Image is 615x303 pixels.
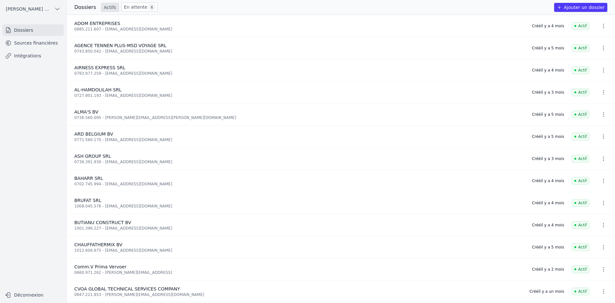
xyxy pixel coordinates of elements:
div: Créé il y a 4 mois [532,200,564,206]
span: Actif [572,66,589,74]
span: 6 [149,4,155,11]
span: Actif [572,22,589,30]
div: 1008.045.576 - [EMAIL_ADDRESS][DOMAIN_NAME] [74,204,524,209]
div: Créé il y a 5 mois [532,245,564,250]
div: 0771.560.170 - [EMAIL_ADDRESS][DOMAIN_NAME] [74,137,524,142]
div: Créé il y a 4 mois [532,23,564,29]
div: Créé il y a 2 mois [532,267,564,272]
div: 0736.391.930 - [EMAIL_ADDRESS][DOMAIN_NAME] [74,159,524,164]
span: CHAUFFATHERMIX BV [74,242,122,247]
div: Créé il y a 5 mois [532,112,564,117]
button: Déconnexion [3,290,64,300]
span: Actif [572,111,589,118]
span: Actif [572,44,589,52]
a: Dossiers [3,24,64,36]
span: BUTIANU CONSTRUCT BV [74,220,131,225]
span: BAHARR SRL [74,176,103,181]
div: Créé il y a 4 mois [532,178,564,183]
span: Actif [572,288,589,295]
div: Créé il y a 3 mois [532,156,564,161]
h3: Dossiers [74,4,96,11]
div: Créé il y a 4 mois [532,223,564,228]
div: 1012.604.675 - [EMAIL_ADDRESS][DOMAIN_NAME] [74,248,524,253]
span: Actif [572,133,589,140]
div: Créé il y a 4 mois [532,68,564,73]
div: 0736.560.095 - [PERSON_NAME][EMAIL_ADDRESS][PERSON_NAME][DOMAIN_NAME] [74,115,524,120]
span: AGENCE TENNEN PLUS-MSD VOYAGE SRL [74,43,167,48]
span: Actif [572,155,589,163]
div: Créé il y a un mois [529,289,564,294]
span: BRUFAT SRL [74,198,101,203]
div: 1001.396.227 - [EMAIL_ADDRESS][DOMAIN_NAME] [74,226,524,231]
a: Actifs [101,3,119,12]
span: Actif [572,177,589,185]
div: Créé il y a 5 mois [532,46,564,51]
span: [PERSON_NAME] ET PARTNERS SRL [6,6,52,12]
div: 0660.971.262 - [PERSON_NAME][EMAIL_ADDRESS] [74,270,524,275]
a: En attente 6 [121,3,158,12]
span: Actif [572,243,589,251]
div: 0847.221.853 - [PERSON_NAME][EMAIL_ADDRESS][DOMAIN_NAME] [74,292,522,297]
div: 0783.977.259 - [EMAIL_ADDRESS][DOMAIN_NAME] [74,71,524,76]
span: Actif [572,199,589,207]
div: 0885.211.607 - [EMAIL_ADDRESS][DOMAIN_NAME] [74,27,524,32]
span: ASH GROUP SRL [74,154,111,159]
span: CVOA GLOBAL TECHNICAL SERVICES COMPANY [74,286,180,291]
span: ADOM ENTREPRISES [74,21,120,26]
span: Actif [572,88,589,96]
span: AIRNESS EXPRESS SRL [74,65,125,70]
a: Intégrations [3,50,64,62]
div: Créé il y a 3 mois [532,90,564,95]
button: [PERSON_NAME] ET PARTNERS SRL [3,4,64,14]
div: 0743.850.042 - [EMAIL_ADDRESS][DOMAIN_NAME] [74,49,524,54]
span: ARD BELGIUM BV [74,131,113,137]
div: 0702.745.994 - [EMAIL_ADDRESS][DOMAIN_NAME] [74,181,524,187]
span: Actif [572,265,589,273]
span: ALMA'S BV [74,109,98,114]
button: Ajouter un dossier [554,3,607,12]
span: Actif [572,221,589,229]
span: AL-HAMDOLILAH SRL [74,87,121,92]
a: Sources financières [3,37,64,49]
span: Comm.V Prima Vervoer [74,264,127,269]
div: 0727.801.193 - [EMAIL_ADDRESS][DOMAIN_NAME] [74,93,524,98]
div: Créé il y a 5 mois [532,134,564,139]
